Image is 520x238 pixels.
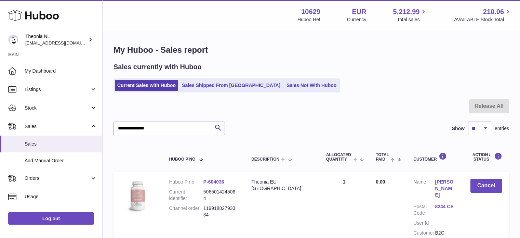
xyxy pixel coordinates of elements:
span: Sales [25,123,90,130]
span: ALLOCATED Quantity [326,153,351,162]
span: AVAILABLE Stock Total [454,16,512,23]
div: Theonia EU - [GEOGRAPHIC_DATA] [251,179,312,192]
div: Currency [347,16,366,23]
span: My Dashboard [25,68,97,74]
span: [EMAIL_ADDRESS][DOMAIN_NAME] [25,40,101,46]
span: Total paid [376,153,389,162]
dt: User Id [413,220,435,226]
h1: My Huboo - Sales report [114,45,509,55]
span: Huboo P no [169,157,195,162]
a: Log out [8,212,94,225]
h2: Sales currently with Huboo [114,62,202,72]
span: Description [251,157,279,162]
span: Orders [25,175,90,181]
dt: Current identifier [169,189,203,202]
a: P-604036 [203,179,224,185]
span: Sales [25,141,97,147]
img: info@wholesomegoods.eu [8,35,18,45]
div: Customer [413,152,456,162]
img: 106291725893222.jpg [120,179,155,213]
a: 210.06 AVAILABLE Stock Total [454,7,512,23]
span: Usage [25,193,97,200]
dt: Huboo P no [169,179,203,185]
span: Add Manual Order [25,158,97,164]
a: 5,212.99 Total sales [393,7,428,23]
a: [PERSON_NAME] [435,179,456,198]
span: Listings [25,86,90,93]
button: Cancel [470,179,502,193]
a: Sales Shipped From [GEOGRAPHIC_DATA] [179,80,283,91]
span: Total sales [397,16,427,23]
a: Current Sales with Huboo [115,80,178,91]
span: Stock [25,105,90,111]
dd: 11991882793334 [203,205,238,218]
strong: 10629 [301,7,320,16]
dd: 5065014245064 [203,189,238,202]
a: Sales Not With Huboo [284,80,339,91]
div: Action / Status [470,152,502,162]
span: 5,212.99 [393,7,420,16]
label: Show [452,125,465,132]
div: Huboo Ref [297,16,320,23]
strong: EUR [352,7,366,16]
span: 210.06 [483,7,504,16]
span: 0.00 [376,179,385,185]
a: 8244 CE [435,203,456,210]
dt: Channel order [169,205,203,218]
span: entries [495,125,509,132]
dt: Name [413,179,435,200]
dt: Postal Code [413,203,435,216]
div: Theonia NL [25,33,87,46]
